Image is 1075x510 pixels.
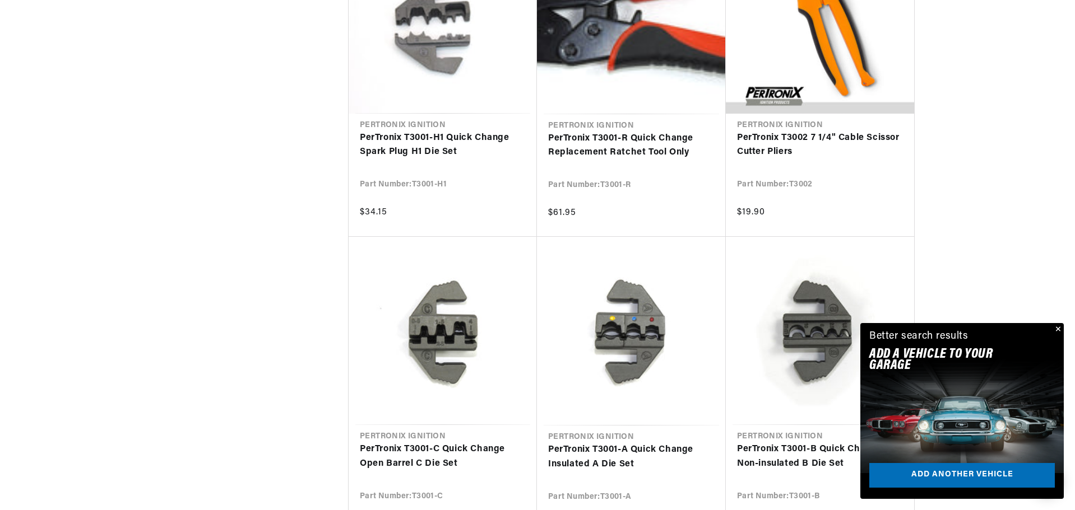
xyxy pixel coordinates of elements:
a: PerTronix T3002 7 1/4" Cable Scissor Cutter Pliers [737,131,903,160]
h2: Add A VEHICLE to your garage [869,349,1027,372]
a: PerTronix T3001-H1 Quick Change Spark Plug H1 Die Set [360,131,526,160]
a: PerTronix T3001-B Quick Change Non-insulated B Die Set [737,442,903,471]
div: Better search results [869,329,969,345]
a: PerTronix T3001-C Quick Change Open Barrel C Die Set [360,442,526,471]
a: PerTronix T3001-A Quick Change Insulated A Die Set [548,443,715,471]
a: PerTronix T3001-R Quick Change Replacement Ratchet Tool Only [548,132,715,160]
a: Add another vehicle [869,463,1055,488]
button: Close [1050,323,1064,336]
